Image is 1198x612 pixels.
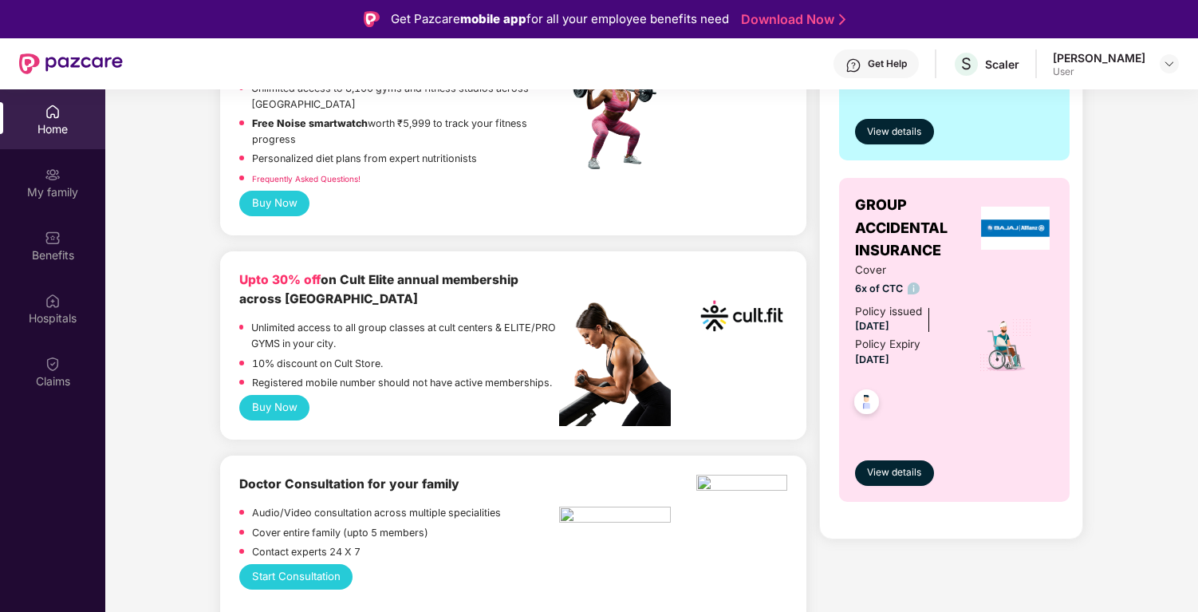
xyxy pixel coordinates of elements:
div: Policy issued [855,303,922,320]
img: Logo [364,11,380,27]
div: Get Help [868,57,907,70]
img: info [908,282,920,294]
p: Registered mobile number should not have active memberships. [252,375,552,391]
span: 6x of CTC [855,281,958,297]
img: svg+xml;base64,PHN2ZyB4bWxucz0iaHR0cDovL3d3dy53My5vcmcvMjAwMC9zdmciIHdpZHRoPSI0OC45NDMiIGhlaWdodD... [847,385,886,424]
b: on Cult Elite annual membership across [GEOGRAPHIC_DATA] [239,272,518,306]
strong: Free Noise smartwatch [252,117,368,129]
img: fpp.png [559,62,671,174]
p: 10% discount on Cult Store. [252,356,383,372]
button: Buy Now [239,395,309,421]
img: svg+xml;base64,PHN2ZyBpZD0iSG9zcGl0YWxzIiB4bWxucz0iaHR0cDovL3d3dy53My5vcmcvMjAwMC9zdmciIHdpZHRoPS... [45,293,61,309]
b: Upto 30% off [239,272,321,287]
p: Unlimited access to all group classes at cult centers & ELITE/PRO GYMS in your city. [251,320,559,351]
span: [DATE] [855,353,889,365]
button: View details [855,460,934,486]
a: Download Now [741,11,841,28]
div: [PERSON_NAME] [1053,50,1145,65]
img: svg+xml;base64,PHN2ZyBpZD0iQmVuZWZpdHMiIHhtbG5zPSJodHRwOi8vd3d3LnczLm9yZy8yMDAwL3N2ZyIgd2lkdGg9Ij... [45,230,61,246]
b: Doctor Consultation for your family [239,476,459,492]
button: View details [855,119,934,144]
p: Unlimited access to 8,100 gyms and fitness studios across [GEOGRAPHIC_DATA] [251,81,559,112]
p: Contact experts 24 X 7 [252,544,361,560]
img: cult.png [696,270,787,361]
a: Frequently Asked Questions! [252,174,361,184]
img: pc2.png [559,302,671,426]
span: S [961,54,971,73]
p: Audio/Video consultation across multiple specialities [252,505,501,521]
span: View details [867,124,921,140]
button: Buy Now [239,191,309,216]
img: insurerLogo [981,207,1050,250]
p: Personalized diet plans from expert nutritionists [252,151,477,167]
button: Start Consultation [239,564,353,590]
span: [DATE] [855,320,889,332]
img: svg+xml;base64,PHN2ZyBpZD0iSG9tZSIgeG1sbnM9Imh0dHA6Ly93d3cudzMub3JnLzIwMDAvc3ZnIiB3aWR0aD0iMjAiIG... [45,104,61,120]
img: svg+xml;base64,PHN2ZyBpZD0iQ2xhaW0iIHhtbG5zPSJodHRwOi8vd3d3LnczLm9yZy8yMDAwL3N2ZyIgd2lkdGg9IjIwIi... [45,356,61,372]
span: GROUP ACCIDENTAL INSURANCE [855,194,977,262]
img: svg+xml;base64,PHN2ZyB3aWR0aD0iMjAiIGhlaWdodD0iMjAiIHZpZXdCb3g9IjAgMCAyMCAyMCIgZmlsbD0ibm9uZSIgeG... [45,167,61,183]
p: Cover entire family (upto 5 members) [252,525,428,541]
img: New Pazcare Logo [19,53,123,74]
img: Stroke [839,11,845,28]
img: pngtree-physiotherapy-physiotherapist-rehab-disability-stretching-png-image_6063262.png [559,507,671,527]
strong: mobile app [460,11,526,26]
span: Cover [855,262,958,278]
div: Scaler [985,57,1019,72]
div: Get Pazcare for all your employee benefits need [391,10,729,29]
div: Policy Expiry [855,336,920,353]
div: User [1053,65,1145,78]
img: svg+xml;base64,PHN2ZyBpZD0iSGVscC0zMngzMiIgeG1sbnM9Imh0dHA6Ly93d3cudzMub3JnLzIwMDAvc3ZnIiB3aWR0aD... [845,57,861,73]
span: View details [867,465,921,480]
img: svg+xml;base64,PHN2ZyBpZD0iRHJvcGRvd24tMzJ4MzIiIHhtbG5zPSJodHRwOi8vd3d3LnczLm9yZy8yMDAwL3N2ZyIgd2... [1163,57,1176,70]
img: icon [978,318,1033,373]
img: physica%20-%20Edited.png [696,475,787,496]
p: worth ₹5,999 to track your fitness progress [252,116,559,147]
